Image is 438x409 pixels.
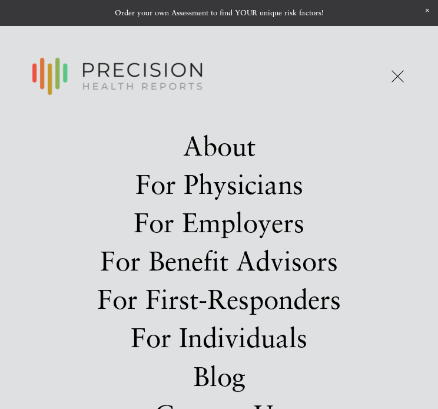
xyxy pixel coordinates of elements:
a: For Benefit Advisors [100,248,338,275]
a: Blog [193,362,245,390]
a: For Employers [134,209,304,236]
a: For Physicians [135,170,303,197]
a: For First-Responders [97,286,341,313]
a: For Individuals [131,324,307,351]
img: Precision Health Reports [26,52,208,100]
a: About [183,132,255,159]
iframe: Chat Widget [379,352,438,409]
